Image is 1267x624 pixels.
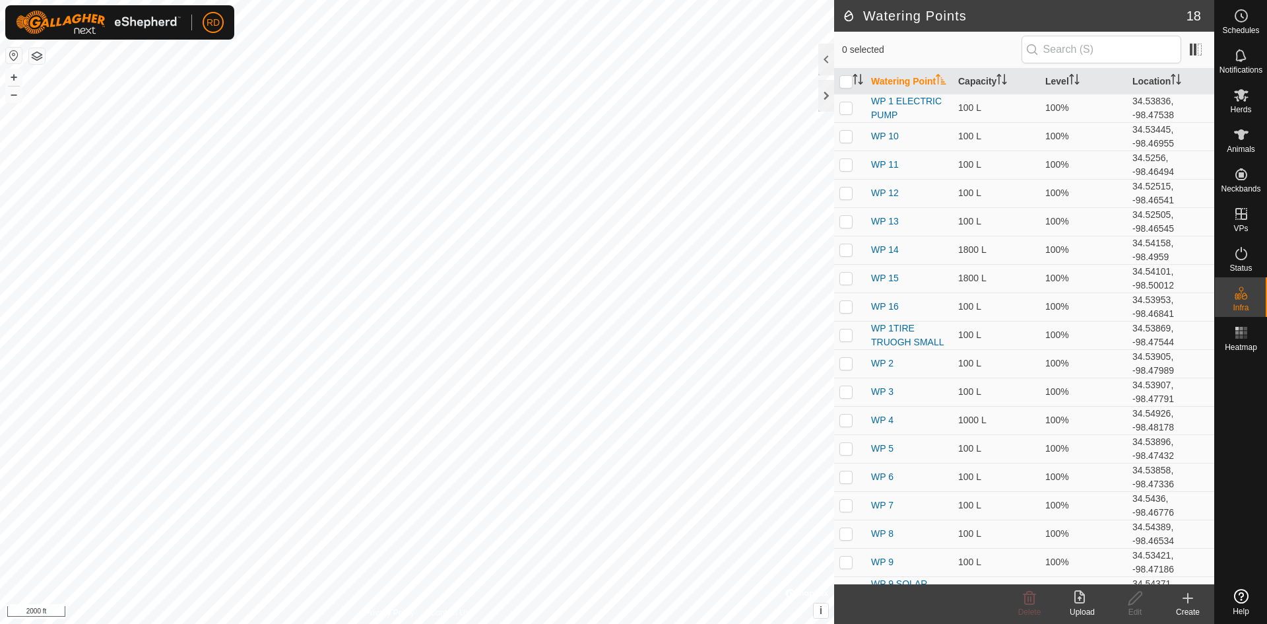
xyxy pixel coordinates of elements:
[1127,293,1214,321] td: 34.53953, -98.46841
[842,43,1022,57] span: 0 selected
[1219,66,1262,74] span: Notifications
[1045,442,1122,456] div: 100%
[1227,145,1255,153] span: Animals
[871,273,899,283] a: WP 15
[953,94,1040,122] td: 100 L
[953,321,1040,349] td: 100 L
[953,122,1040,151] td: 100 L
[1233,607,1249,615] span: Help
[953,151,1040,179] td: 100 L
[1127,548,1214,576] td: 34.53421, -98.47186
[1127,520,1214,548] td: 34.54389, -98.46534
[871,528,893,539] a: WP 8
[1045,243,1122,257] div: 100%
[1229,264,1252,272] span: Status
[1127,94,1214,122] td: 34.53836, -98.47538
[1127,349,1214,378] td: 34.53905, -98.47989
[871,323,944,347] a: WP 1TIRE TRUOGH SMALL
[820,605,822,616] span: i
[953,236,1040,264] td: 1800 L
[1109,606,1161,618] div: Edit
[1222,26,1259,34] span: Schedules
[814,604,828,618] button: i
[953,378,1040,406] td: 100 L
[871,443,893,454] a: WP 5
[953,548,1040,576] td: 100 L
[871,557,893,567] a: WP 9
[1018,607,1041,617] span: Delete
[871,301,899,312] a: WP 16
[953,520,1040,548] td: 100 L
[842,8,1186,24] h2: Watering Points
[1045,385,1122,399] div: 100%
[953,293,1040,321] td: 100 L
[871,188,899,198] a: WP 12
[1215,584,1267,621] a: Help
[1045,129,1122,143] div: 100%
[1127,179,1214,207] td: 34.52515, -98.46541
[1233,225,1248,232] span: VPs
[1045,186,1122,200] div: 100%
[1045,413,1122,427] div: 100%
[953,576,1040,605] td: 100 L
[1045,499,1122,512] div: 100%
[1045,328,1122,342] div: 100%
[953,207,1040,236] td: 100 L
[29,48,45,64] button: Map Layers
[1045,584,1122,598] div: 100%
[1127,69,1214,94] th: Location
[365,607,414,619] a: Privacy Policy
[1127,434,1214,463] td: 34.53896, -98.47432
[1045,300,1122,314] div: 100%
[6,87,22,102] button: –
[1045,555,1122,569] div: 100%
[953,69,1040,94] th: Capacity
[871,358,893,368] a: WP 2
[871,244,899,255] a: WP 14
[1022,36,1181,63] input: Search (S)
[1127,264,1214,293] td: 34.54101, -98.50012
[1233,304,1249,312] span: Infra
[1127,576,1214,605] td: 34.54371, -98.46695
[1127,491,1214,520] td: 34.5436, -98.46776
[16,11,181,34] img: Gallagher Logo
[871,386,893,397] a: WP 3
[871,131,899,141] a: WP 10
[1127,236,1214,264] td: 34.54158, -98.4959
[1056,606,1109,618] div: Upload
[853,76,863,87] p-sorticon: Activate to sort
[871,159,899,170] a: WP 11
[1040,69,1127,94] th: Level
[871,96,942,120] a: WP 1 ELECTRIC PUMP
[1045,215,1122,228] div: 100%
[871,500,893,510] a: WP 7
[953,406,1040,434] td: 1000 L
[1045,470,1122,484] div: 100%
[1186,6,1201,26] span: 18
[1045,271,1122,285] div: 100%
[1225,343,1257,351] span: Heatmap
[1127,378,1214,406] td: 34.53907, -98.47791
[936,76,946,87] p-sorticon: Activate to sort
[1069,76,1080,87] p-sorticon: Activate to sort
[1127,122,1214,151] td: 34.53445, -98.46955
[1045,357,1122,370] div: 100%
[953,179,1040,207] td: 100 L
[953,434,1040,463] td: 100 L
[1127,406,1214,434] td: 34.54926, -98.48178
[1045,158,1122,172] div: 100%
[1127,151,1214,179] td: 34.5256, -98.46494
[1127,321,1214,349] td: 34.53869, -98.47544
[871,216,899,226] a: WP 13
[1221,185,1260,193] span: Neckbands
[207,16,220,30] span: RD
[1127,463,1214,491] td: 34.53858, -98.47336
[871,415,893,425] a: WP 4
[996,76,1007,87] p-sorticon: Activate to sort
[1171,76,1181,87] p-sorticon: Activate to sort
[1045,101,1122,115] div: 100%
[6,48,22,63] button: Reset Map
[871,471,893,482] a: WP 6
[953,264,1040,293] td: 1800 L
[1045,527,1122,541] div: 100%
